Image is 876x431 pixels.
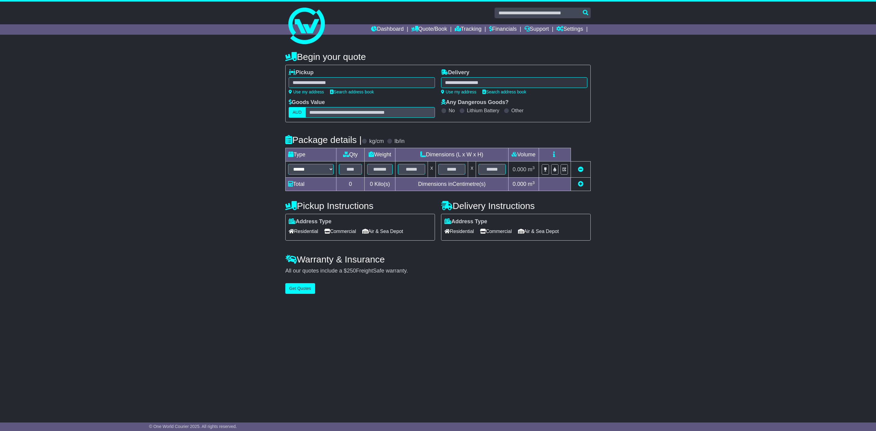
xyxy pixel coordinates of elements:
a: Use my address [441,89,476,94]
sup: 3 [532,180,535,185]
td: x [468,162,476,178]
h4: Begin your quote [285,52,591,62]
td: Total [286,178,336,191]
span: 250 [347,268,356,274]
a: Tracking [455,24,481,35]
span: © One World Courier 2025. All rights reserved. [149,424,237,429]
a: Remove this item [578,166,583,172]
label: Any Dangerous Goods? [441,99,509,106]
label: Delivery [441,69,469,76]
span: m [528,166,535,172]
label: Other [511,108,523,113]
label: Address Type [444,218,487,225]
td: Weight [365,148,395,162]
h4: Delivery Instructions [441,201,591,211]
a: Search address book [330,89,374,94]
a: Add new item [578,181,583,187]
span: 0.000 [513,181,526,187]
label: lb/in [395,138,405,145]
button: Get Quotes [285,283,315,294]
a: Financials [489,24,517,35]
span: Air & Sea Depot [518,227,559,236]
sup: 3 [532,165,535,170]
a: Settings [556,24,583,35]
td: Qty [336,148,365,162]
div: All our quotes include a $ FreightSafe warranty. [285,268,591,274]
span: Residential [289,227,318,236]
h4: Warranty & Insurance [285,254,591,264]
label: No [449,108,455,113]
td: Volume [508,148,539,162]
a: Search address book [482,89,526,94]
td: x [428,162,436,178]
label: Pickup [289,69,314,76]
td: Kilo(s) [365,178,395,191]
span: 0 [370,181,373,187]
span: Residential [444,227,474,236]
span: Commercial [480,227,512,236]
label: Address Type [289,218,332,225]
h4: Package details | [285,135,362,145]
a: Dashboard [371,24,404,35]
span: 0.000 [513,166,526,172]
span: Air & Sea Depot [362,227,403,236]
a: Use my address [289,89,324,94]
label: AUD [289,107,306,118]
a: Support [524,24,549,35]
h4: Pickup Instructions [285,201,435,211]
td: Type [286,148,336,162]
td: Dimensions (L x W x H) [395,148,508,162]
td: Dimensions in Centimetre(s) [395,178,508,191]
label: Goods Value [289,99,325,106]
label: Lithium Battery [467,108,499,113]
span: m [528,181,535,187]
a: Quote/Book [411,24,447,35]
label: kg/cm [369,138,384,145]
td: 0 [336,178,365,191]
span: Commercial [324,227,356,236]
